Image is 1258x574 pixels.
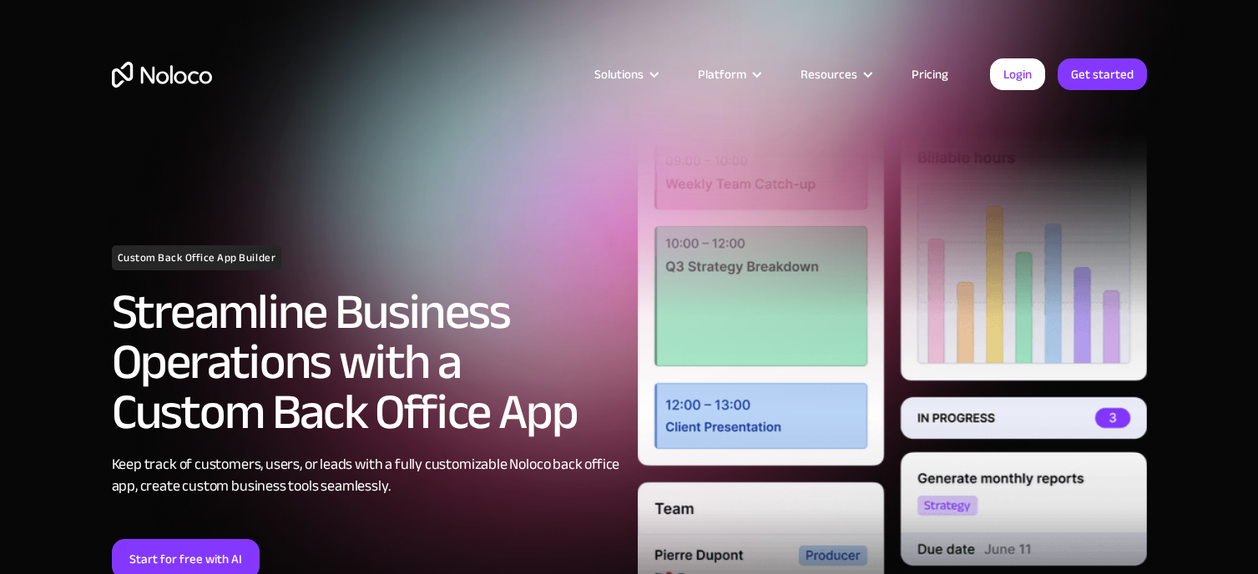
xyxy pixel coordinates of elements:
a: Pricing [891,63,969,85]
div: Solutions [594,63,644,85]
div: Platform [698,63,746,85]
div: Resources [801,63,857,85]
a: home [112,62,212,88]
a: Login [990,58,1045,90]
div: Solutions [573,63,677,85]
h1: Custom Back Office App Builder [112,245,282,270]
div: Platform [677,63,780,85]
a: Get started [1058,58,1147,90]
div: Keep track of customers, users, or leads with a fully customizable Noloco back office app, create... [112,454,621,497]
div: Resources [780,63,891,85]
h2: Streamline Business Operations with a Custom Back Office App [112,287,621,437]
